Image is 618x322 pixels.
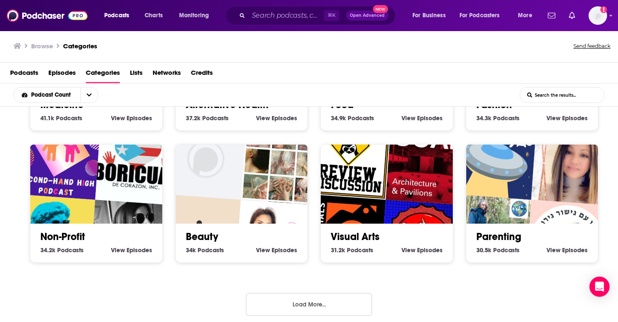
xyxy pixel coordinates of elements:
a: View Non-Profit Episodes [111,246,152,254]
svg: Add a profile image [600,6,607,13]
span: View [401,114,415,122]
span: For Business [412,10,446,21]
a: Podcasts [10,66,38,83]
span: View [547,246,560,254]
span: 34k [186,246,196,254]
span: 30.5k [476,246,491,254]
a: 41.1k Medicine Podcasts [40,114,82,122]
span: ⌘ K [324,10,339,21]
img: Uncommon Threads [240,121,325,205]
img: Особенное чудо [452,115,536,200]
a: Charts [139,9,168,22]
a: 30.5k Parenting Podcasts [476,246,520,254]
a: View Food Episodes [401,114,443,122]
a: Categories [86,66,120,83]
a: View Parenting Episodes [547,246,588,254]
span: Podcasts [56,114,82,122]
span: View [111,246,125,254]
span: View [111,114,125,122]
a: View Fashion Episodes [547,114,588,122]
span: Episodes [272,246,297,254]
a: 31.2k Visual Arts Podcasts [331,246,373,254]
a: 34.2k Non-Profit Podcasts [40,246,84,254]
button: open menu [454,9,512,22]
button: open menu [407,9,456,22]
div: Open Intercom Messenger [589,277,610,297]
span: 34.3k [476,114,491,122]
span: New [373,5,388,13]
button: open menu [98,9,140,22]
span: View [547,114,560,122]
a: Show notifications dropdown [565,8,578,23]
a: 34.9k Food Podcasts [331,114,374,122]
span: Episodes [272,114,297,122]
button: open menu [80,87,98,103]
span: Episodes [417,246,443,254]
a: 34.3k Fashion Podcasts [476,114,520,122]
button: Load More... [246,293,372,316]
input: Search podcasts, credits, & more... [248,9,324,22]
button: Open AdvancedNew [346,11,388,21]
span: Open Advanced [350,13,385,18]
h2: Choose List sort [13,87,111,103]
span: Episodes [127,114,152,122]
span: 34.9k [331,114,346,122]
button: Show profile menu [589,6,607,25]
img: Podchaser - Follow, Share and Rate Podcasts [7,8,87,24]
span: Charts [145,10,163,21]
span: 41.1k [40,114,54,122]
img: Boricuas De Corazon Inc [95,121,180,205]
span: Episodes [562,246,588,254]
a: Show notifications dropdown [544,8,559,23]
img: Architecture & Pavilions [386,121,470,205]
img: User Profile [589,6,607,25]
span: For Podcasters [460,10,500,21]
img: Second-Hand High [16,115,101,200]
a: Parenting [476,230,521,243]
a: Credits [191,66,213,83]
a: Beauty [186,230,218,243]
a: 34k Beauty Podcasts [186,246,224,254]
span: Podcasts [202,114,229,122]
a: Lists [130,66,143,83]
span: View [256,114,270,122]
img: Review Discussions by Explosion Network [307,115,391,200]
button: open menu [173,9,220,22]
span: Episodes [562,114,588,122]
a: View Alternative Health Episodes [256,114,297,122]
h3: Browse [31,42,53,50]
span: View [256,246,270,254]
span: Podcasts [347,246,373,254]
a: Networks [153,66,181,83]
span: 31.2k [331,246,345,254]
span: Podcasts [348,114,374,122]
span: Podcasts [493,114,520,122]
span: 34.2k [40,246,55,254]
button: open menu [14,92,80,98]
span: View [401,246,415,254]
span: Podcasts [57,246,84,254]
a: Categories [63,42,97,50]
a: 37.2k Alternative Health Podcasts [186,114,229,122]
a: Episodes [48,66,76,83]
button: Send feedback [571,40,613,52]
span: Episodes [127,246,152,254]
img: The Daily Unscripted Life of Risse [531,121,615,205]
span: Podcasts [493,246,520,254]
div: The Read [161,115,246,200]
span: Monitoring [179,10,209,21]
